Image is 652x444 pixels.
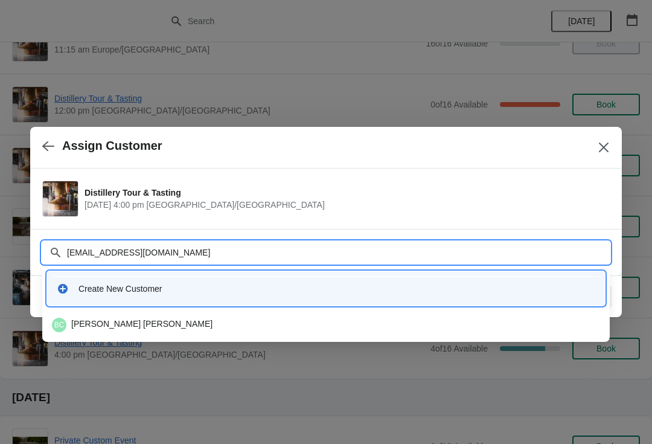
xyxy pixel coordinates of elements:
[85,187,604,199] span: Distillery Tour & Tasting
[52,318,66,332] span: Bryan Chor Yue Soong
[43,181,78,216] img: Distillery Tour & Tasting | | August 27 | 4:00 pm Europe/London
[78,283,595,295] div: Create New Customer
[593,137,615,158] button: Close
[85,199,604,211] span: [DATE] 4:00 pm [GEOGRAPHIC_DATA]/[GEOGRAPHIC_DATA]
[54,321,65,329] text: BC
[52,318,600,332] div: [PERSON_NAME] [PERSON_NAME]
[66,242,610,263] input: Search customer name or email
[42,313,610,337] li: Bryan Chor Yue Soong
[62,139,162,153] h2: Assign Customer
